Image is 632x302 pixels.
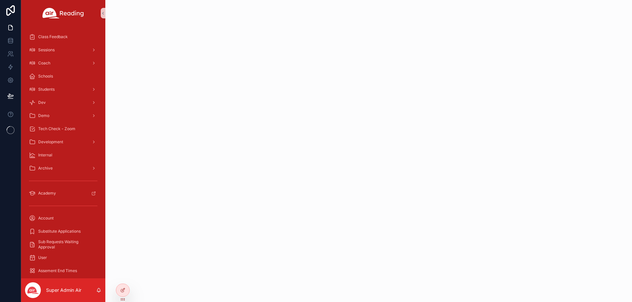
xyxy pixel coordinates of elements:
a: Schools [25,70,101,82]
a: Sessions [25,44,101,56]
a: Substitute Applications [25,225,101,237]
a: Account [25,212,101,224]
a: Archive [25,162,101,174]
a: Demo [25,110,101,122]
span: Demo [38,113,49,118]
span: Substitute Applications [38,229,81,234]
a: Tech Check - Zoom [25,123,101,135]
span: User [38,255,47,260]
span: Assement End Times [38,268,77,273]
span: Dev [38,100,46,105]
span: Coach [38,60,50,66]
span: Class Feedback [38,34,68,39]
span: Sessions [38,47,55,53]
a: Sub Requests Waiting Approval [25,239,101,250]
span: Development [38,139,63,145]
span: Schools [38,74,53,79]
a: Development [25,136,101,148]
div: scrollable content [21,26,105,278]
span: Account [38,216,54,221]
span: Tech Check - Zoom [38,126,75,131]
a: User [25,252,101,264]
span: Academy [38,191,56,196]
a: Students [25,83,101,95]
span: Sub Requests Waiting Approval [38,239,95,250]
a: Coach [25,57,101,69]
a: Dev [25,97,101,108]
span: Internal [38,152,52,158]
img: App logo [42,8,84,18]
a: Class Feedback [25,31,101,43]
a: Assement End Times [25,265,101,277]
p: Super Admin Air [46,287,81,293]
a: Academy [25,187,101,199]
span: Students [38,87,55,92]
a: Internal [25,149,101,161]
span: Archive [38,166,53,171]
